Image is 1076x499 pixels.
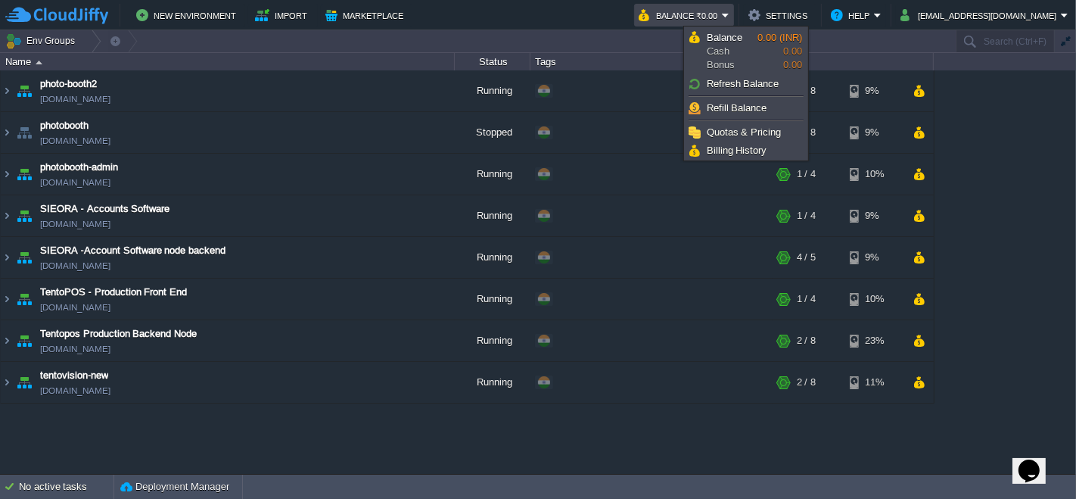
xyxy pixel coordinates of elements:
[455,320,530,361] div: Running
[797,154,816,195] div: 1 / 4
[707,78,779,89] span: Refresh Balance
[686,29,806,74] a: BalanceCashBonus0.00 (INR)0.000.00
[455,237,530,278] div: Running
[14,112,35,153] img: AMDAwAAAACH5BAEAAAAALAAAAAABAAEAAAICRAEAOw==
[773,53,933,70] div: Usage
[639,6,722,24] button: Balance ₹0.00
[40,368,108,383] a: tentovision-new
[14,154,35,195] img: AMDAwAAAACH5BAEAAAAALAAAAAABAAEAAAICRAEAOw==
[40,383,110,398] a: [DOMAIN_NAME]
[1,362,13,403] img: AMDAwAAAACH5BAEAAAAALAAAAAABAAEAAAICRAEAOw==
[748,6,812,24] button: Settings
[455,154,530,195] div: Running
[40,300,110,315] a: [DOMAIN_NAME]
[707,126,781,138] span: Quotas & Pricing
[850,362,899,403] div: 11%
[40,258,110,273] a: [DOMAIN_NAME]
[1,320,13,361] img: AMDAwAAAACH5BAEAAAAALAAAAAABAAEAAAICRAEAOw==
[40,76,97,92] a: photo-booth2
[455,362,530,403] div: Running
[40,285,187,300] a: TentoPOS - Production Front End
[797,237,816,278] div: 4 / 5
[2,53,454,70] div: Name
[1012,438,1061,484] iframe: chat widget
[850,237,899,278] div: 9%
[455,70,530,111] div: Running
[40,243,225,258] a: SIEORA -Account Software node backend
[797,195,816,236] div: 1 / 4
[686,124,806,141] a: Quotas & Pricing
[456,53,530,70] div: Status
[686,100,806,117] a: Refill Balance
[707,32,742,43] span: Balance
[757,32,802,43] span: 0.00 (INR)
[40,92,110,107] a: [DOMAIN_NAME]
[455,112,530,153] div: Stopped
[40,326,197,342] a: Tentopos Production Backend Node
[40,175,110,190] a: [DOMAIN_NAME]
[850,195,899,236] div: 9%
[1,70,13,111] img: AMDAwAAAACH5BAEAAAAALAAAAAABAAEAAAICRAEAOw==
[14,279,35,320] img: AMDAwAAAACH5BAEAAAAALAAAAAABAAEAAAICRAEAOw==
[686,76,806,92] a: Refresh Balance
[531,53,772,70] div: Tags
[797,320,816,361] div: 2 / 8
[14,195,35,236] img: AMDAwAAAACH5BAEAAAAALAAAAAABAAEAAAICRAEAOw==
[40,217,110,232] a: [DOMAIN_NAME]
[19,475,114,499] div: No active tasks
[255,6,312,24] button: Import
[686,142,806,159] a: Billing History
[850,112,899,153] div: 9%
[797,362,816,403] div: 2 / 8
[40,201,169,217] a: SIEORA - Accounts Software
[757,32,802,70] span: 0.00 0.00
[707,31,757,72] span: Cash Bonus
[40,133,110,148] a: [DOMAIN_NAME]
[120,479,229,494] button: Deployment Manager
[831,6,874,24] button: Help
[1,279,13,320] img: AMDAwAAAACH5BAEAAAAALAAAAAABAAEAAAICRAEAOw==
[797,279,816,320] div: 1 / 4
[900,6,1061,24] button: [EMAIL_ADDRESS][DOMAIN_NAME]
[850,70,899,111] div: 9%
[36,61,42,64] img: AMDAwAAAACH5BAEAAAAALAAAAAABAAEAAAICRAEAOw==
[40,160,118,175] a: photobooth-admin
[1,237,13,278] img: AMDAwAAAACH5BAEAAAAALAAAAAABAAEAAAICRAEAOw==
[14,70,35,111] img: AMDAwAAAACH5BAEAAAAALAAAAAABAAEAAAICRAEAOw==
[455,195,530,236] div: Running
[14,362,35,403] img: AMDAwAAAACH5BAEAAAAALAAAAAABAAEAAAICRAEAOw==
[40,118,89,133] a: photobooth
[325,6,408,24] button: Marketplace
[1,195,13,236] img: AMDAwAAAACH5BAEAAAAALAAAAAABAAEAAAICRAEAOw==
[850,279,899,320] div: 10%
[850,154,899,195] div: 10%
[136,6,241,24] button: New Environment
[40,342,110,357] a: [DOMAIN_NAME]
[5,6,108,25] img: CloudJiffy
[1,112,13,153] img: AMDAwAAAACH5BAEAAAAALAAAAAABAAEAAAICRAEAOw==
[707,102,767,114] span: Refill Balance
[455,279,530,320] div: Running
[707,145,767,156] span: Billing History
[850,320,899,361] div: 23%
[14,237,35,278] img: AMDAwAAAACH5BAEAAAAALAAAAAABAAEAAAICRAEAOw==
[5,30,80,51] button: Env Groups
[1,154,13,195] img: AMDAwAAAACH5BAEAAAAALAAAAAABAAEAAAICRAEAOw==
[14,320,35,361] img: AMDAwAAAACH5BAEAAAAALAAAAAABAAEAAAICRAEAOw==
